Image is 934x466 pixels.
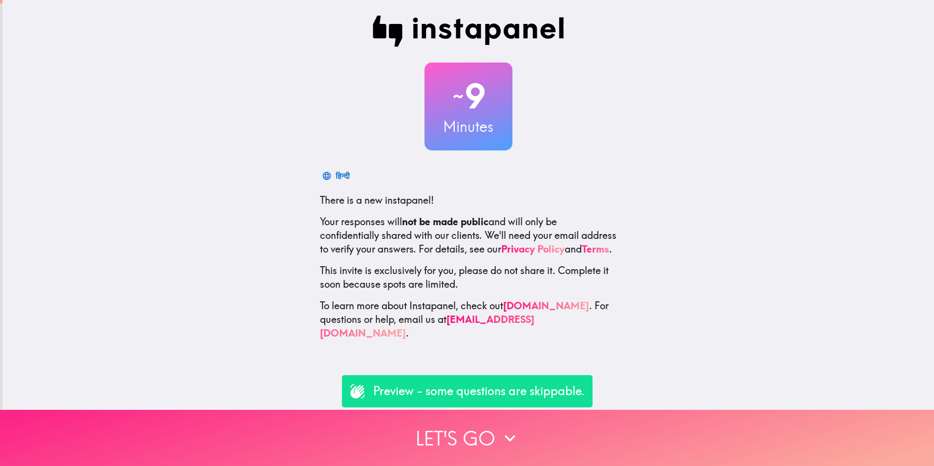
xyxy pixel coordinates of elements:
[582,243,609,255] a: Terms
[501,243,565,255] a: Privacy Policy
[373,383,585,400] p: Preview - some questions are skippable.
[320,194,434,206] span: There is a new instapanel!
[503,299,589,312] a: [DOMAIN_NAME]
[451,82,465,111] span: ~
[336,169,350,183] div: हिन्दी
[373,16,564,47] img: Instapanel
[320,313,534,339] a: [EMAIL_ADDRESS][DOMAIN_NAME]
[320,264,617,291] p: This invite is exclusively for you, please do not share it. Complete it soon because spots are li...
[402,215,488,228] b: not be made public
[425,116,512,137] h3: Minutes
[320,166,354,186] button: हिन्दी
[320,299,617,340] p: To learn more about Instapanel, check out . For questions or help, email us at .
[320,215,617,256] p: Your responses will and will only be confidentially shared with our clients. We'll need your emai...
[425,76,512,116] h2: 9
